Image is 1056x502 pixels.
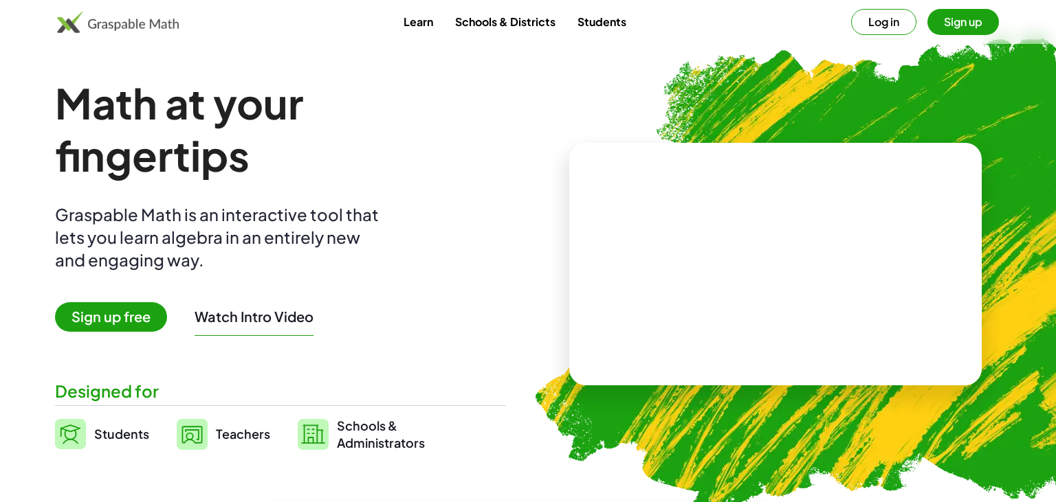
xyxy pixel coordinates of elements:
[55,77,492,181] h1: Math at your fingertips
[177,419,208,450] img: svg%3e
[337,417,425,451] span: Schools & Administrators
[55,302,167,332] span: Sign up free
[298,419,329,450] img: svg%3e
[927,9,999,35] button: Sign up
[177,417,270,451] a: Teachers
[444,9,566,34] a: Schools & Districts
[566,9,637,34] a: Students
[55,417,149,451] a: Students
[94,426,149,442] span: Students
[195,308,313,326] button: Watch Intro Video
[216,426,270,442] span: Teachers
[298,417,425,451] a: Schools &Administrators
[55,380,506,402] div: Designed for
[672,213,879,316] video: What is this? This is dynamic math notation. Dynamic math notation plays a central role in how Gr...
[851,9,916,35] button: Log in
[55,419,86,449] img: svg%3e
[55,203,385,271] div: Graspable Math is an interactive tool that lets you learn algebra in an entirely new and engaging...
[393,9,444,34] a: Learn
